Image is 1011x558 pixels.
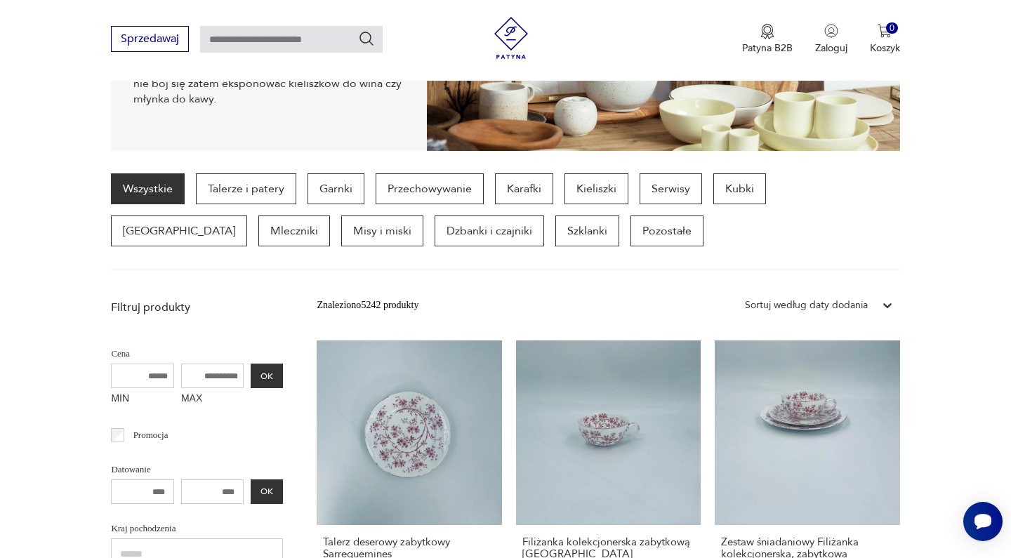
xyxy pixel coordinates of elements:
[196,173,296,204] a: Talerze i patery
[111,35,189,45] a: Sprzedawaj
[963,502,1003,541] iframe: Smartsupp widget button
[870,24,900,55] button: 0Koszyk
[878,24,892,38] img: Ikona koszyka
[341,215,423,246] a: Misy i miski
[742,41,793,55] p: Patyna B2B
[815,41,847,55] p: Zaloguj
[111,215,247,246] a: [GEOGRAPHIC_DATA]
[317,298,418,313] div: Znaleziono 5242 produkty
[745,298,868,313] div: Sortuj według daty dodania
[564,173,628,204] a: Kieliszki
[495,173,553,204] a: Karafki
[742,24,793,55] a: Ikona medaluPatyna B2B
[490,17,532,59] img: Patyna - sklep z meblami i dekoracjami vintage
[111,388,174,411] label: MIN
[713,173,766,204] a: Kubki
[111,300,283,315] p: Filtruj produkty
[111,521,283,536] p: Kraj pochodzenia
[824,24,838,38] img: Ikonka użytkownika
[111,462,283,477] p: Datowanie
[251,479,283,504] button: OK
[308,173,364,204] a: Garnki
[111,26,189,52] button: Sprzedawaj
[640,173,702,204] a: Serwisy
[133,427,168,443] p: Promocja
[111,173,185,204] a: Wszystkie
[181,388,244,411] label: MAX
[258,215,330,246] a: Mleczniki
[358,30,375,47] button: Szukaj
[815,24,847,55] button: Zaloguj
[760,24,774,39] img: Ikona medalu
[111,346,283,361] p: Cena
[251,364,283,388] button: OK
[886,22,898,34] div: 0
[435,215,544,246] a: Dzbanki i czajniki
[376,173,484,204] a: Przechowywanie
[742,24,793,55] button: Patyna B2B
[630,215,703,246] a: Pozostałe
[555,215,619,246] a: Szklanki
[870,41,900,55] p: Koszyk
